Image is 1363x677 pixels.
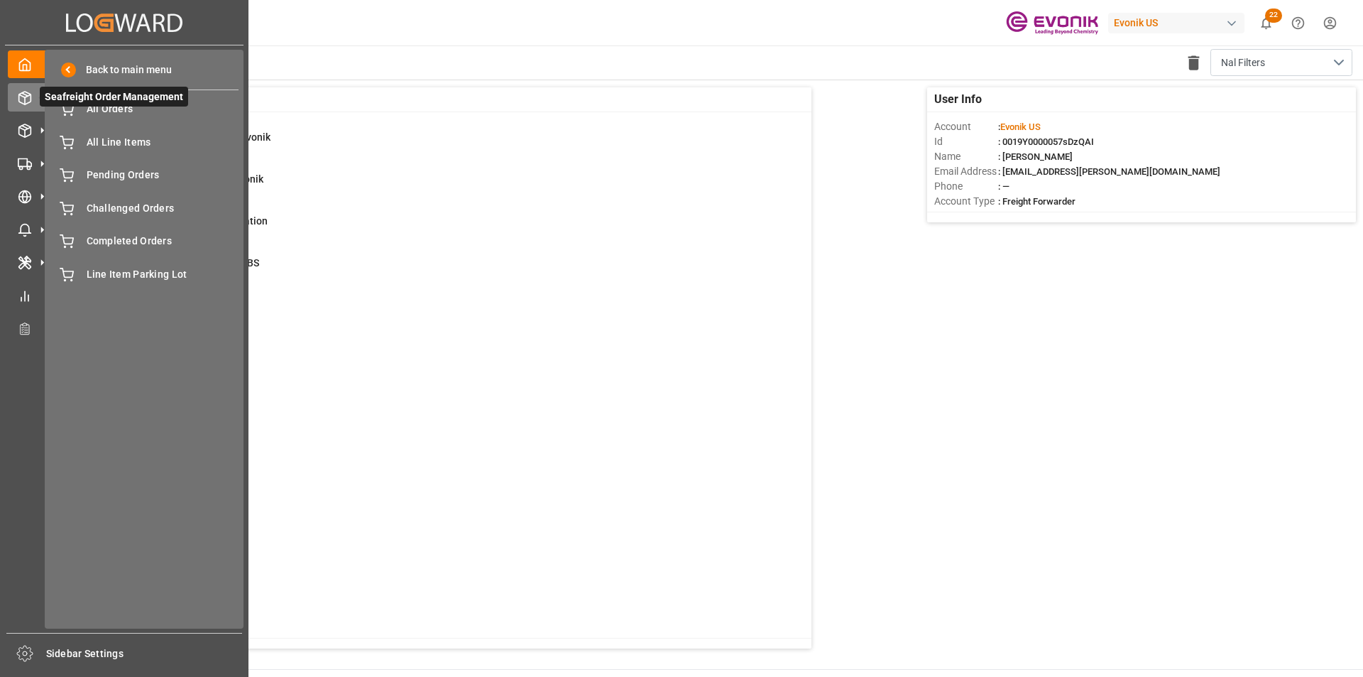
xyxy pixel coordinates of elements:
span: Id [934,134,998,149]
span: : [EMAIL_ADDRESS][PERSON_NAME][DOMAIN_NAME] [998,166,1220,177]
span: Name [934,149,998,164]
a: My Reports [8,281,241,309]
span: All Line Items [87,135,239,150]
div: Evonik US [1108,13,1244,33]
a: Transport Planner [8,315,241,342]
a: Completed Orders [50,227,239,255]
span: 22 [1265,9,1282,23]
a: 35ABS: Missing Booking ConfirmationShipment [73,214,794,244]
span: Line Item Parking Lot [87,267,239,282]
span: User Info [934,91,982,108]
span: Sidebar Settings [46,646,243,661]
span: : [998,121,1041,132]
span: Seafreight Order Management [40,87,188,107]
a: 6TU : Pre-Leg Shipment # ErrorTransport Unit [73,340,794,369]
span: Email Address [934,164,998,179]
span: Phone [934,179,998,194]
span: : 0019Y0000057sDzQAI [998,136,1094,147]
button: show 22 new notifications [1250,7,1282,39]
span: Account Type [934,194,998,209]
span: All Orders [87,102,239,117]
span: Challenged Orders [87,201,239,216]
a: All Orders [50,95,239,123]
button: Evonik US [1108,9,1250,36]
span: Account [934,119,998,134]
a: Pending Orders [50,161,239,189]
a: All Line Items [50,128,239,156]
span: Nal Filters [1221,55,1265,70]
span: : — [998,181,1009,192]
span: Evonik US [1000,121,1041,132]
a: My Cockpit [8,50,241,78]
span: Pending Orders [87,168,239,183]
span: : Freight Forwarder [998,196,1075,207]
a: 0Error Sales Order Update to EvonikShipment [73,172,794,202]
button: open menu [1210,49,1352,76]
span: Completed Orders [87,234,239,249]
span: Back to main menu [76,63,172,77]
a: Challenged Orders [50,194,239,222]
button: Help Center [1282,7,1314,39]
a: Line Item Parking Lot [50,260,239,288]
a: 2Main-Leg Shipment # ErrorShipment [73,298,794,327]
a: 0Error on Initial Sales Order to EvonikShipment [73,130,794,160]
span: : [PERSON_NAME] [998,151,1073,162]
a: 1Pending Bkg Request sent to ABSShipment [73,256,794,286]
img: Evonik-brand-mark-Deep-Purple-RGB.jpeg_1700498283.jpeg [1006,11,1098,36]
